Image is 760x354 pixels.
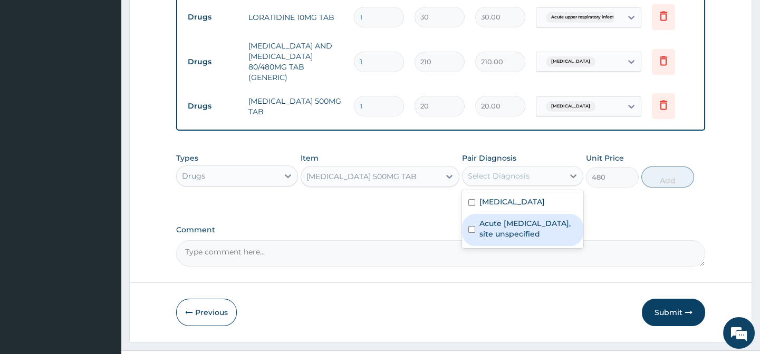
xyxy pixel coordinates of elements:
button: Previous [176,299,237,326]
label: [MEDICAL_DATA] [479,196,545,207]
label: Comment [176,225,705,234]
div: Drugs [182,171,205,181]
span: We're online! [61,109,146,215]
img: d_794563401_company_1708531726252_794563401 [20,53,43,79]
span: [MEDICAL_DATA] [546,56,595,67]
label: Types [176,154,198,163]
td: [MEDICAL_DATA] AND [MEDICAL_DATA] 80/480MG TAB (GENERIC) [243,35,349,88]
td: Drugs [182,7,243,27]
div: [MEDICAL_DATA] 500MG TAB [306,171,417,182]
label: Unit Price [586,153,624,163]
label: Pair Diagnosis [462,153,516,163]
div: Chat with us now [55,59,177,73]
td: Drugs [182,52,243,72]
span: [MEDICAL_DATA] [546,101,595,112]
span: Acute upper respiratory infect... [546,12,622,23]
td: [MEDICAL_DATA] 500MG TAB [243,91,349,122]
td: LORATIDINE 10MG TAB [243,7,349,28]
button: Submit [642,299,705,326]
label: Acute [MEDICAL_DATA], site unspecified [479,218,577,239]
div: Select Diagnosis [468,171,530,181]
div: Minimize live chat window [173,5,198,31]
textarea: Type your message and hit 'Enter' [5,239,201,276]
button: Add [641,166,694,188]
td: Drugs [182,96,243,116]
label: Item [301,153,319,163]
